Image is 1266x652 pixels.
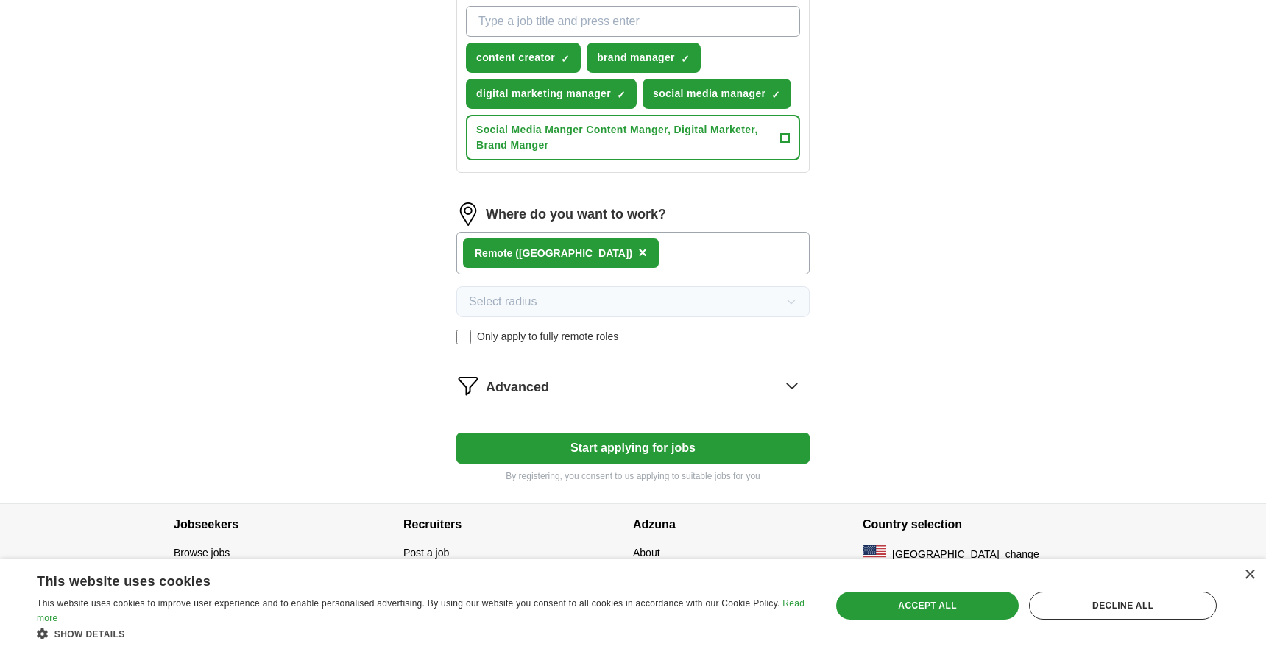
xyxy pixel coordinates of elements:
span: ✓ [681,53,690,65]
span: Social Media Manger Content Manger, Digital Marketer, Brand Manger [476,122,774,153]
span: ✓ [617,89,626,101]
div: Close [1244,570,1255,581]
button: brand manager✓ [587,43,701,73]
button: content creator✓ [466,43,581,73]
span: Advanced [486,378,549,397]
button: change [1005,547,1039,562]
img: US flag [863,545,886,563]
p: By registering, you consent to us applying to suitable jobs for you [456,469,810,483]
div: Remote ([GEOGRAPHIC_DATA]) [475,246,632,261]
button: Select radius [456,286,810,317]
span: brand manager [597,50,675,65]
button: × [638,242,647,264]
button: digital marketing manager✓ [466,79,637,109]
a: Post a job [403,547,449,559]
button: Social Media Manger Content Manger, Digital Marketer, Brand Manger [466,115,800,160]
label: Where do you want to work? [486,205,666,224]
button: Start applying for jobs [456,433,810,464]
a: About [633,547,660,559]
span: ✓ [771,89,780,101]
span: Only apply to fully remote roles [477,329,618,344]
span: Select radius [469,293,537,311]
span: social media manager [653,86,765,102]
span: content creator [476,50,555,65]
div: This website uses cookies [37,568,771,590]
button: social media manager✓ [643,79,791,109]
span: digital marketing manager [476,86,611,102]
span: This website uses cookies to improve user experience and to enable personalised advertising. By u... [37,598,780,609]
span: Show details [54,629,125,639]
img: filter [456,374,480,397]
a: Browse jobs [174,547,230,559]
div: Accept all [836,592,1019,620]
img: location.png [456,202,480,226]
div: Show details [37,626,807,641]
input: Type a job title and press enter [466,6,800,37]
h4: Country selection [863,504,1092,545]
span: × [638,244,647,261]
div: Decline all [1029,592,1217,620]
span: ✓ [561,53,570,65]
span: [GEOGRAPHIC_DATA] [892,547,1000,562]
input: Only apply to fully remote roles [456,330,471,344]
